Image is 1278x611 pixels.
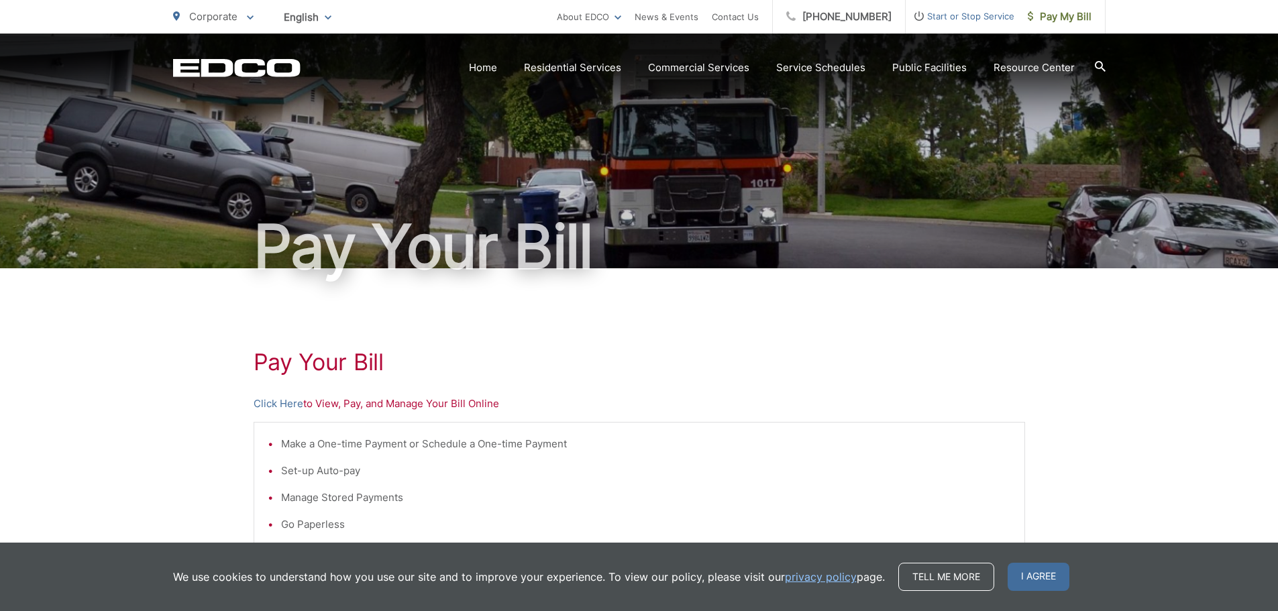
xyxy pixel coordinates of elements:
[994,60,1075,76] a: Resource Center
[892,60,967,76] a: Public Facilities
[173,569,885,585] p: We use cookies to understand how you use our site and to improve your experience. To view our pol...
[1028,9,1091,25] span: Pay My Bill
[281,463,1011,479] li: Set-up Auto-pay
[712,9,759,25] a: Contact Us
[254,396,303,412] a: Click Here
[785,569,857,585] a: privacy policy
[254,349,1025,376] h1: Pay Your Bill
[648,60,749,76] a: Commercial Services
[469,60,497,76] a: Home
[281,490,1011,506] li: Manage Stored Payments
[524,60,621,76] a: Residential Services
[173,213,1106,280] h1: Pay Your Bill
[281,516,1011,533] li: Go Paperless
[274,5,341,29] span: English
[189,10,237,23] span: Corporate
[635,9,698,25] a: News & Events
[898,563,994,591] a: Tell me more
[776,60,865,76] a: Service Schedules
[173,58,301,77] a: EDCD logo. Return to the homepage.
[1008,563,1069,591] span: I agree
[254,396,1025,412] p: to View, Pay, and Manage Your Bill Online
[557,9,621,25] a: About EDCO
[281,436,1011,452] li: Make a One-time Payment or Schedule a One-time Payment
